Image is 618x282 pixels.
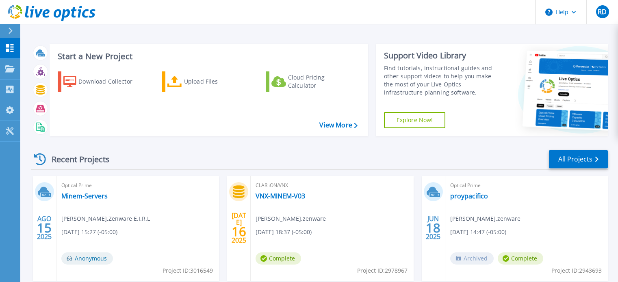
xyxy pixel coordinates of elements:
[598,9,607,15] span: RD
[184,73,249,90] div: Upload Files
[61,228,117,237] span: [DATE] 15:27 (-05:00)
[450,192,488,200] a: proypacifico
[450,181,603,190] span: Optical Prime
[61,192,108,200] a: Minem-Servers
[426,224,440,231] span: 18
[31,149,121,169] div: Recent Projects
[231,213,247,243] div: [DATE] 2025
[551,266,602,275] span: Project ID: 2943693
[425,213,441,243] div: JUN 2025
[256,252,301,265] span: Complete
[37,213,52,243] div: AGO 2025
[450,214,520,223] span: [PERSON_NAME] , zenware
[78,73,143,90] div: Download Collector
[61,214,150,223] span: [PERSON_NAME] , Zenware E.I.R.L
[288,73,353,90] div: Cloud Pricing Calculator
[58,52,357,61] h3: Start a New Project
[232,228,246,235] span: 16
[162,71,252,92] a: Upload Files
[61,252,113,265] span: Anonymous
[498,252,543,265] span: Complete
[450,252,494,265] span: Archived
[319,121,357,129] a: View More
[384,50,501,61] div: Support Video Library
[256,181,408,190] span: CLARiiON/VNX
[357,266,408,275] span: Project ID: 2978967
[61,181,214,190] span: Optical Prime
[549,150,608,168] a: All Projects
[384,64,501,97] div: Find tutorials, instructional guides and other support videos to help you make the most of your L...
[450,228,506,237] span: [DATE] 14:47 (-05:00)
[256,214,326,223] span: [PERSON_NAME] , zenware
[37,224,52,231] span: 15
[384,112,446,128] a: Explore Now!
[256,192,305,200] a: VNX-MINEM-V03
[58,71,148,92] a: Download Collector
[256,228,312,237] span: [DATE] 18:37 (-05:00)
[163,266,213,275] span: Project ID: 3016549
[266,71,356,92] a: Cloud Pricing Calculator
